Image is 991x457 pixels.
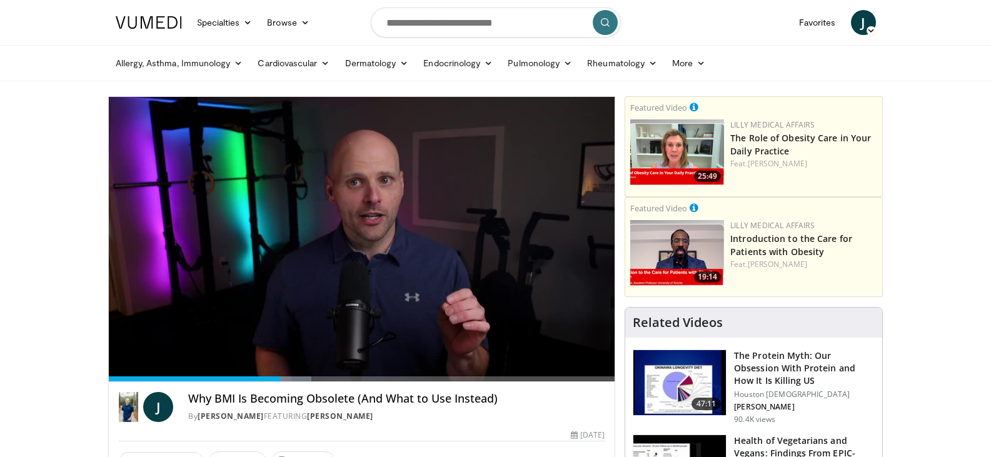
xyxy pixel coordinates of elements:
img: b7b8b05e-5021-418b-a89a-60a270e7cf82.150x105_q85_crop-smart_upscale.jpg [633,350,726,415]
a: [PERSON_NAME] [748,259,807,269]
a: 25:49 [630,119,724,185]
p: 90.4K views [734,414,775,424]
a: 47:11 The Protein Myth: Our Obsession With Protein and How It Is Killing US Houston [DEMOGRAPHIC_... [633,349,875,424]
img: e1208b6b-349f-4914-9dd7-f97803bdbf1d.png.150x105_q85_crop-smart_upscale.png [630,119,724,185]
h4: Why BMI Is Becoming Obsolete (And What to Use Instead) [188,392,605,406]
a: [PERSON_NAME] [748,158,807,169]
a: Specialties [189,10,260,35]
a: [PERSON_NAME] [198,411,264,421]
input: Search topics, interventions [371,8,621,38]
a: Introduction to the Care for Patients with Obesity [730,233,852,258]
h3: The Protein Myth: Our Obsession With Protein and How It Is Killing US [734,349,875,387]
a: Allergy, Asthma, Immunology [108,51,251,76]
a: [PERSON_NAME] [307,411,373,421]
img: Dr. Jordan Rennicke [119,392,139,422]
a: Dermatology [338,51,416,76]
p: Houston [DEMOGRAPHIC_DATA] [734,389,875,399]
a: J [851,10,876,35]
a: Favorites [792,10,843,35]
a: More [665,51,713,76]
a: Rheumatology [580,51,665,76]
span: 25:49 [694,171,721,182]
img: VuMedi Logo [116,16,182,29]
a: Lilly Medical Affairs [730,220,815,231]
small: Featured Video [630,203,687,214]
a: Pulmonology [500,51,580,76]
div: By FEATURING [188,411,605,422]
a: 19:14 [630,220,724,286]
small: Featured Video [630,102,687,113]
div: Feat. [730,158,877,169]
h4: Related Videos [633,315,723,330]
a: Lilly Medical Affairs [730,119,815,130]
a: The Role of Obesity Care in Your Daily Practice [730,132,871,157]
p: [PERSON_NAME] [734,402,875,412]
a: J [143,392,173,422]
div: Feat. [730,259,877,270]
a: Browse [259,10,317,35]
video-js: Video Player [109,97,615,382]
span: 47:11 [692,398,722,410]
a: Endocrinology [416,51,500,76]
span: 19:14 [694,271,721,283]
img: acc2e291-ced4-4dd5-b17b-d06994da28f3.png.150x105_q85_crop-smart_upscale.png [630,220,724,286]
a: Cardiovascular [250,51,337,76]
div: [DATE] [571,429,605,441]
